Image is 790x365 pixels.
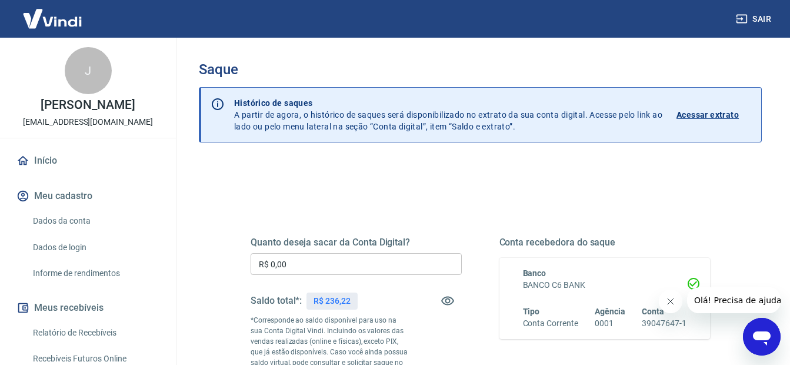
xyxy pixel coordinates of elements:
span: Conta [642,307,664,316]
button: Meu cadastro [14,183,162,209]
a: Dados de login [28,235,162,260]
h6: 39047647-1 [642,317,686,330]
span: Banco [523,268,546,278]
a: Relatório de Recebíveis [28,321,162,345]
h5: Saldo total*: [251,295,302,307]
p: Histórico de saques [234,97,662,109]
div: J [65,47,112,94]
h5: Quanto deseja sacar da Conta Digital? [251,237,462,248]
a: Dados da conta [28,209,162,233]
span: Agência [595,307,625,316]
h6: 0001 [595,317,625,330]
button: Sair [734,8,776,30]
h6: Conta Corrente [523,317,578,330]
p: R$ 236,22 [314,295,351,307]
button: Meus recebíveis [14,295,162,321]
iframe: Mensagem da empresa [687,287,781,313]
iframe: Botão para abrir a janela de mensagens [743,318,781,356]
h3: Saque [199,61,762,78]
h5: Conta recebedora do saque [499,237,711,248]
iframe: Fechar mensagem [659,290,682,313]
a: Acessar extrato [676,97,752,132]
span: Olá! Precisa de ajuda? [7,8,99,18]
a: Início [14,148,162,174]
span: Tipo [523,307,540,316]
a: Informe de rendimentos [28,261,162,286]
img: Vindi [14,1,91,36]
h6: BANCO C6 BANK [523,279,687,291]
p: Acessar extrato [676,109,739,121]
p: [PERSON_NAME] [41,99,135,111]
p: A partir de agora, o histórico de saques será disponibilizado no extrato da sua conta digital. Ac... [234,97,662,132]
p: [EMAIL_ADDRESS][DOMAIN_NAME] [23,116,153,128]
